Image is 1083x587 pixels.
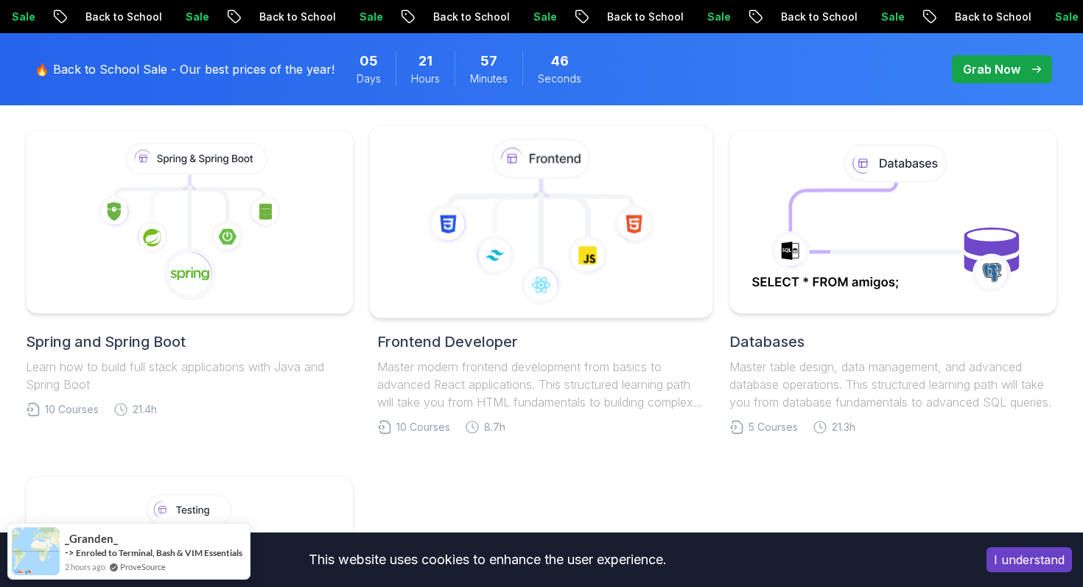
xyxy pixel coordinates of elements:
[26,331,354,352] h2: Spring and Spring Boot
[729,358,1057,411] p: Master table design, data management, and advanced database operations. This structured learning ...
[396,420,450,435] span: 10 Courses
[133,402,157,417] span: 21.4h
[120,560,166,573] a: ProveSource
[551,51,569,71] span: 46 Seconds
[963,60,1020,78] p: Grab Now
[26,130,354,417] a: Spring and Spring BootLearn how to build full stack applications with Java and Spring Boot10 Cour...
[69,10,169,24] p: Back to School
[729,331,1057,352] h2: Databases
[377,331,705,352] h2: Frontend Developer
[729,130,1057,435] a: DatabasesMaster table design, data management, and advanced database operations. This structured ...
[538,71,581,86] span: Seconds
[417,10,517,24] p: Back to School
[986,547,1072,572] button: Accept cookies
[65,546,74,558] span: ->
[45,402,99,417] span: 10 Courses
[691,10,738,24] p: Sale
[12,527,60,575] img: provesource social proof notification image
[65,560,105,573] span: 2 hours ago
[243,10,343,24] p: Back to School
[470,71,508,86] span: Minutes
[11,544,964,576] div: This website uses cookies to enhance the user experience.
[65,532,118,545] span: _Granden_
[517,10,564,24] p: Sale
[411,71,440,86] span: Hours
[357,71,381,86] span: Days
[765,10,865,24] p: Back to School
[343,10,390,24] p: Sale
[169,10,217,24] p: Sale
[865,10,912,24] p: Sale
[76,547,242,558] a: Enroled to Terminal, Bash & VIM Essentials
[749,420,798,435] span: 5 Courses
[360,51,378,71] span: 5 Days
[939,10,1039,24] p: Back to School
[377,130,705,435] a: Frontend DeveloperMaster modern frontend development from basics to advanced React applications. ...
[377,358,705,411] p: Master modern frontend development from basics to advanced React applications. This structured le...
[26,358,354,393] p: Learn how to build full stack applications with Java and Spring Boot
[418,51,432,71] span: 21 Hours
[484,420,505,435] span: 8.7h
[832,420,855,435] span: 21.3h
[480,51,497,71] span: 57 Minutes
[35,60,334,78] p: 🔥 Back to School Sale - Our best prices of the year!
[591,10,691,24] p: Back to School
